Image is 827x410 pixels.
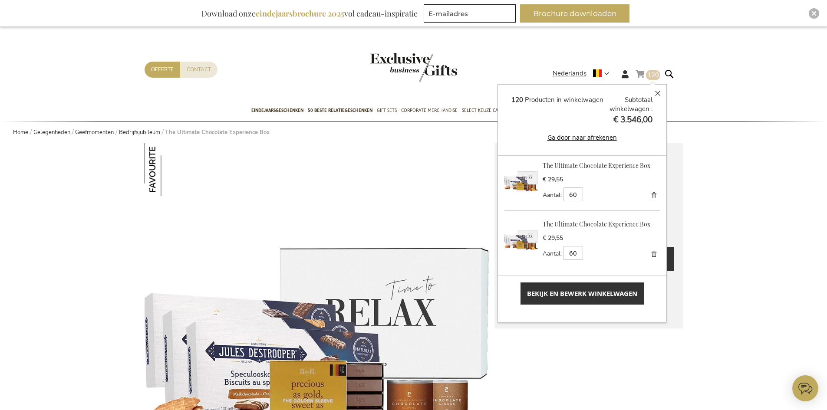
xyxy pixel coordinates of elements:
[145,62,180,78] a: Offerte
[613,114,652,125] span: € 3.546,00
[251,106,303,115] span: Eindejaarsgeschenken
[256,8,344,19] b: eindejaarsbrochure 2025
[525,95,603,104] span: Producten in winkelwagen
[543,234,563,242] span: € 29,55
[543,175,563,184] span: € 29,55
[504,161,538,195] img: The Ultimate Chocolate Experience Box
[145,143,197,196] img: The Ultimate Chocolate Experience Box
[543,191,562,200] label: Aantal
[636,69,660,83] a: 120
[377,106,397,115] span: Gift Sets
[401,106,458,115] span: Corporate Merchandise
[521,282,644,305] a: Bekijk en bewerk winkelwagen
[553,69,586,79] span: Nederlands
[198,4,422,23] div: Download onze vol cadeau-inspiratie
[511,95,523,104] span: 120
[370,53,457,82] img: Exclusive Business gifts logo
[308,106,372,115] span: 50 beste relatiegeschenken
[809,8,819,19] div: Close
[811,11,817,16] img: Close
[370,53,414,82] a: store logo
[543,249,562,258] label: Aantal
[504,220,538,254] img: The Ultimate Chocolate Experience Box
[424,4,516,23] input: E-mailadres
[610,95,652,113] span: Subtotaal winkelwagen
[165,128,270,136] strong: The Ultimate Chocolate Experience Box
[543,161,650,170] a: The Ultimate Chocolate Experience Box
[33,128,70,136] a: Gelegenheden
[792,375,818,401] iframe: belco-activator-frame
[527,289,637,298] span: Bekijk en bewerk winkelwagen
[75,128,114,136] a: Geefmomenten
[647,71,659,79] span: 120
[553,69,615,79] div: Nederlands
[520,4,629,23] button: Brochure downloaden
[13,128,28,136] a: Home
[462,106,518,115] span: Select Keuze Cadeaubon
[511,132,652,142] button: Ga door naar afrekenen
[543,220,650,228] a: The Ultimate Chocolate Experience Box
[119,128,160,136] a: Bedrijfsjubileum
[424,4,518,25] form: marketing offers and promotions
[504,161,538,198] a: The Ultimate Chocolate Experience Box
[504,220,538,256] a: The Ultimate Chocolate Experience Box
[180,62,217,78] a: Contact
